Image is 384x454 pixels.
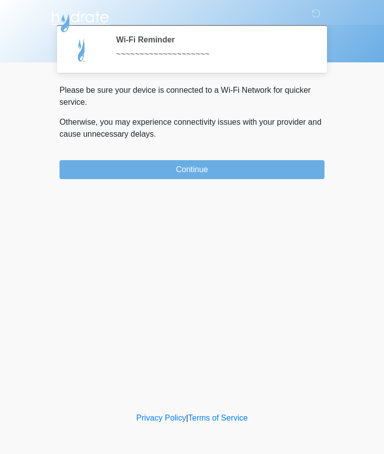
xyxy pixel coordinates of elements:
img: Agent Avatar [67,35,97,65]
div: ~~~~~~~~~~~~~~~~~~~~ [116,48,309,60]
button: Continue [59,160,324,179]
span: . [154,130,156,138]
p: Please be sure your device is connected to a Wi-Fi Network for quicker service. [59,84,324,108]
a: Privacy Policy [136,414,186,422]
img: Hydrate IV Bar - Arcadia Logo [49,7,110,33]
a: | [186,414,188,422]
a: Terms of Service [188,414,247,422]
p: Otherwise, you may experience connectivity issues with your provider and cause unnecessary delays [59,116,324,140]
